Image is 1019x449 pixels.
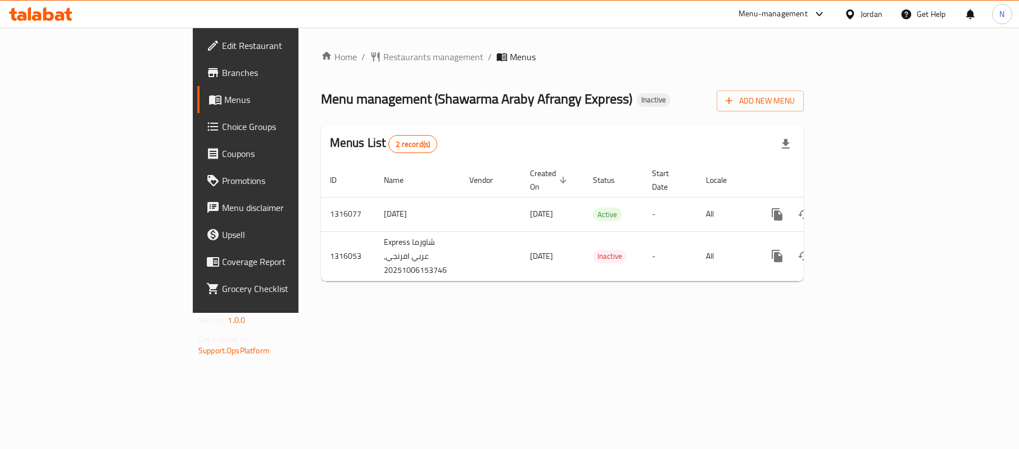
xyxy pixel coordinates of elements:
[228,313,245,327] span: 1.0.0
[197,248,363,275] a: Coverage Report
[375,231,460,281] td: Express شاورما عربي افرنجي, 20251006153746
[222,120,354,133] span: Choice Groups
[861,8,882,20] div: Jordan
[197,194,363,221] a: Menu disclaimer
[697,231,755,281] td: All
[197,167,363,194] a: Promotions
[321,86,632,111] span: Menu management ( Shawarma Araby Afrangy Express )
[697,197,755,231] td: All
[197,140,363,167] a: Coupons
[384,173,418,187] span: Name
[643,197,697,231] td: -
[999,8,1004,20] span: N
[222,66,354,79] span: Branches
[370,50,483,64] a: Restaurants management
[772,131,799,158] div: Export file
[222,255,354,268] span: Coverage Report
[222,228,354,241] span: Upsell
[637,93,671,107] div: Inactive
[198,332,250,347] span: Get support on:
[791,201,818,228] button: Change Status
[764,243,791,270] button: more
[222,147,354,160] span: Coupons
[726,94,795,108] span: Add New Menu
[383,50,483,64] span: Restaurants management
[330,134,437,153] h2: Menus List
[198,343,270,358] a: Support.OpsPlatform
[321,163,881,281] table: enhanced table
[361,50,365,64] li: /
[222,174,354,187] span: Promotions
[593,250,627,263] span: Inactive
[530,167,570,194] span: Created On
[224,93,354,106] span: Menus
[375,197,460,231] td: [DATE]
[222,282,354,295] span: Grocery Checklist
[197,221,363,248] a: Upsell
[530,206,553,221] span: [DATE]
[593,173,629,187] span: Status
[739,7,808,21] div: Menu-management
[510,50,536,64] span: Menus
[389,139,437,150] span: 2 record(s)
[330,173,351,187] span: ID
[388,135,437,153] div: Total records count
[222,201,354,214] span: Menu disclaimer
[222,39,354,52] span: Edit Restaurant
[488,50,492,64] li: /
[593,250,627,263] div: Inactive
[643,231,697,281] td: -
[321,50,804,64] nav: breadcrumb
[197,59,363,86] a: Branches
[197,113,363,140] a: Choice Groups
[717,91,804,111] button: Add New Menu
[637,95,671,105] span: Inactive
[198,313,226,327] span: Version:
[469,173,508,187] span: Vendor
[791,243,818,270] button: Change Status
[197,275,363,302] a: Grocery Checklist
[593,208,622,221] span: Active
[530,249,553,263] span: [DATE]
[197,32,363,59] a: Edit Restaurant
[755,163,881,197] th: Actions
[197,86,363,113] a: Menus
[706,173,741,187] span: Locale
[652,167,683,194] span: Start Date
[593,208,622,221] div: Active
[764,201,791,228] button: more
